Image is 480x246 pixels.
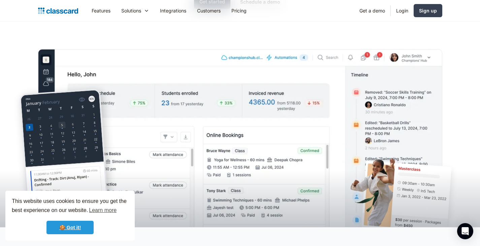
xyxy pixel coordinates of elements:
a: Get a demo [354,3,390,18]
div: Solutions [121,7,141,14]
div: Open Intercom Messenger [457,223,473,239]
a: Sign up [414,4,442,17]
a: Login [391,3,414,18]
a: learn more about cookies [88,205,118,215]
a: dismiss cookie message [46,221,94,234]
a: Integrations [155,3,192,18]
a: Customers [192,3,226,18]
div: Sign up [419,7,437,14]
a: Pricing [226,3,252,18]
a: home [38,6,78,15]
span: This website uses cookies to ensure you get the best experience on our website. [12,197,128,215]
a: Features [86,3,116,18]
div: cookieconsent [5,191,135,241]
div: Solutions [116,3,155,18]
